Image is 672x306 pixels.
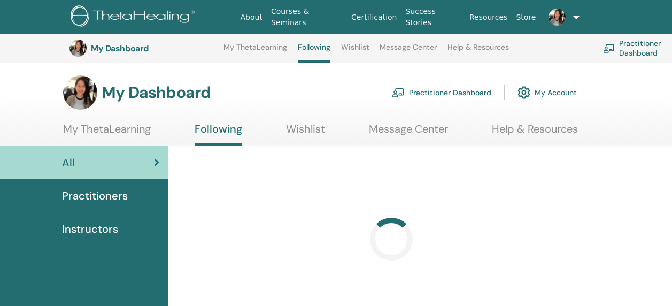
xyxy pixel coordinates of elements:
a: Certification [347,7,401,27]
a: My ThetaLearning [63,123,151,143]
a: Help & Resources [447,43,509,60]
a: Message Center [380,43,437,60]
span: All [62,155,75,171]
a: Courses & Seminars [267,2,347,33]
img: chalkboard-teacher.svg [603,44,615,52]
a: Help & Resources [492,123,578,143]
span: Practitioners [62,188,128,204]
span: Instructors [62,221,118,237]
a: My ThetaLearning [223,43,287,60]
h3: My Dashboard [91,43,198,53]
a: My Account [517,81,577,104]
img: default.jpg [63,75,97,110]
a: About [236,7,266,27]
img: default.jpg [549,9,566,26]
a: Success Stories [401,2,465,33]
a: Message Center [369,123,448,143]
a: Wishlist [341,43,369,60]
h3: My Dashboard [102,83,211,102]
a: Practitioner Dashboard [392,81,491,104]
a: Resources [465,7,512,27]
a: Following [298,43,330,63]
img: chalkboard-teacher.svg [392,88,405,97]
a: Store [512,7,540,27]
img: cog.svg [517,83,530,102]
img: logo.png [71,5,198,29]
img: default.jpg [69,40,87,57]
a: Following [195,123,242,146]
a: Wishlist [286,123,325,143]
